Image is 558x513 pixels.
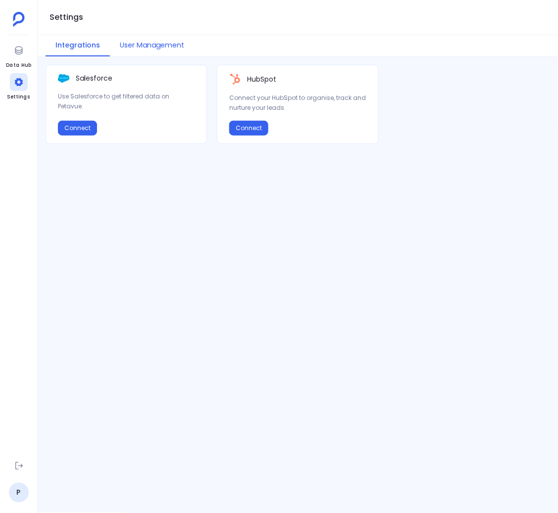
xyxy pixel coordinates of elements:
[6,61,31,69] span: Data Hub
[58,92,195,111] p: Use Salesforce to get filtered data on Petavue.
[229,93,366,113] p: Connect your HubSpot to organise, track and nurture your leads.
[76,73,112,84] p: Salesforce
[13,12,25,27] img: petavue logo
[58,121,97,136] button: Connect
[110,35,194,56] button: User Management
[247,74,276,85] p: HubSpot
[7,73,30,101] a: Settings
[50,10,83,24] h1: Settings
[46,35,110,56] button: Integrations
[9,483,29,503] a: P
[229,121,268,136] button: Connect
[6,42,31,69] a: Data Hub
[7,93,30,101] span: Settings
